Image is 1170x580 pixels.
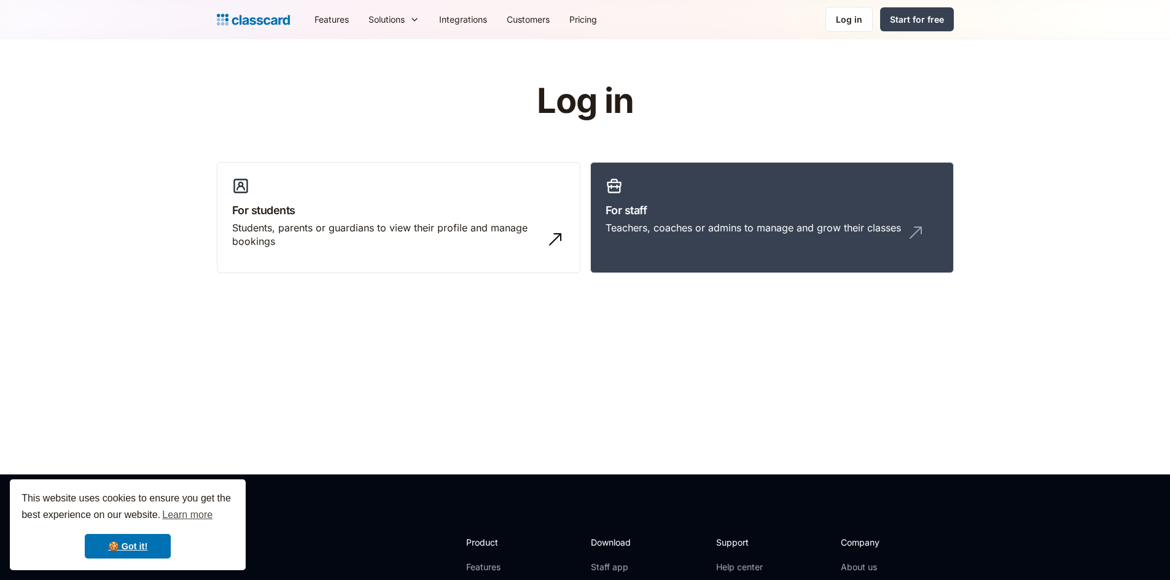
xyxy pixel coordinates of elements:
[85,534,171,559] a: dismiss cookie message
[591,536,641,549] h2: Download
[606,202,938,218] h3: For staff
[466,536,532,549] h2: Product
[466,561,532,573] a: Features
[716,561,766,573] a: Help center
[890,13,944,26] div: Start for free
[369,13,405,26] div: Solutions
[10,479,246,570] div: cookieconsent
[841,561,922,573] a: About us
[825,7,873,32] a: Log in
[606,221,901,234] div: Teachers, coaches or admins to manage and grow their classes
[390,82,780,120] h1: Log in
[590,162,954,274] a: For staffTeachers, coaches or admins to manage and grow their classes
[560,6,607,33] a: Pricing
[217,162,580,274] a: For studentsStudents, parents or guardians to view their profile and manage bookings
[21,491,234,524] span: This website uses cookies to ensure you get the best experience on our website.
[591,561,641,573] a: Staff app
[305,6,359,33] a: Features
[880,7,954,31] a: Start for free
[160,506,214,524] a: learn more about cookies
[429,6,497,33] a: Integrations
[232,202,565,218] h3: For students
[217,11,290,28] a: Logo
[841,536,922,549] h2: Company
[232,221,540,249] div: Students, parents or guardians to view their profile and manage bookings
[497,6,560,33] a: Customers
[359,6,429,33] div: Solutions
[836,13,862,26] div: Log in
[716,536,766,549] h2: Support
